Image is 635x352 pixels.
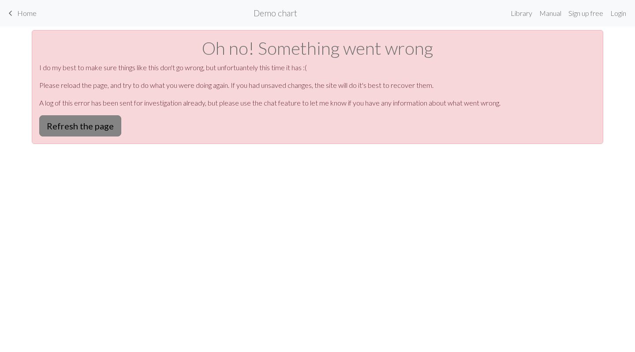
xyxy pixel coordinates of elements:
[5,7,16,19] span: keyboard_arrow_left
[607,4,630,22] a: Login
[565,4,607,22] a: Sign up free
[39,115,121,136] button: Refresh the page
[254,8,297,18] h2: Demo chart
[39,38,596,59] h1: Oh no! Something went wrong
[507,4,536,22] a: Library
[536,4,565,22] a: Manual
[39,98,596,108] p: A log of this error has been sent for investigation already, but please use the chat feature to l...
[39,62,596,73] p: I do my best to make sure things like this don't go wrong, but unfortuantely this time it has :(
[17,9,37,17] span: Home
[5,6,37,21] a: Home
[39,80,596,91] p: Please reload the page, and try to do what you were doing again. If you had unsaved changes, the ...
